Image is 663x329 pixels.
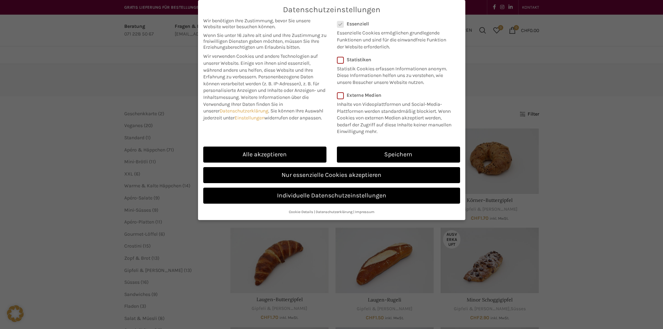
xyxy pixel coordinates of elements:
[203,167,460,183] a: Nur essenzielle Cookies akzeptieren
[337,57,451,63] label: Statistiken
[337,92,456,98] label: Externe Medien
[235,115,265,121] a: Einstellungen
[289,210,313,214] a: Cookie-Details
[316,210,353,214] a: Datenschutzerklärung
[203,18,326,30] span: Wir benötigen Ihre Zustimmung, bevor Sie unsere Website weiter besuchen können.
[203,147,326,163] a: Alle akzeptieren
[203,74,325,100] span: Personenbezogene Daten können verarbeitet werden (z. B. IP-Adressen), z. B. für personalisierte A...
[283,5,380,14] span: Datenschutzeinstellungen
[203,188,460,204] a: Individuelle Datenschutzeinstellungen
[337,27,451,50] p: Essenzielle Cookies ermöglichen grundlegende Funktionen und sind für die einwandfreie Funktion de...
[337,63,451,86] p: Statistik Cookies erfassen Informationen anonym. Diese Informationen helfen uns zu verstehen, wie...
[203,53,318,80] span: Wir verwenden Cookies und andere Technologien auf unserer Website. Einige von ihnen sind essenzie...
[203,108,323,121] span: Sie können Ihre Auswahl jederzeit unter widerrufen oder anpassen.
[337,98,456,135] p: Inhalte von Videoplattformen und Social-Media-Plattformen werden standardmäßig blockiert. Wenn Co...
[337,147,460,163] a: Speichern
[203,94,309,114] span: Weitere Informationen über die Verwendung Ihrer Daten finden Sie in unserer .
[203,32,326,50] span: Wenn Sie unter 16 Jahre alt sind und Ihre Zustimmung zu freiwilligen Diensten geben möchten, müss...
[337,21,451,27] label: Essenziell
[355,210,374,214] a: Impressum
[220,108,268,114] a: Datenschutzerklärung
